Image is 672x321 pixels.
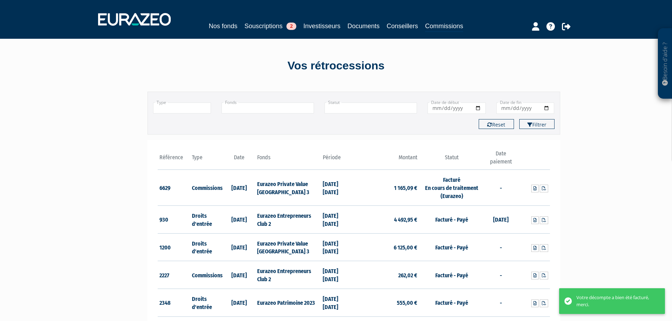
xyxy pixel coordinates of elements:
button: Reset [479,119,514,129]
td: 2348 [158,289,190,316]
td: Commissions [190,170,223,206]
td: - [484,170,517,206]
p: Besoin d'aide ? [661,32,669,95]
th: Date paiement [484,150,517,170]
td: - [484,261,517,289]
td: Eurazeo Private Value [GEOGRAPHIC_DATA] 3 [255,170,321,206]
td: Facturé - Payé [419,289,484,316]
th: Période [321,150,354,170]
td: Commissions [190,261,223,289]
td: [DATE] [223,289,256,316]
td: [DATE] [DATE] [321,261,354,289]
th: Référence [158,150,190,170]
td: [DATE] [DATE] [321,289,354,316]
div: Votre décompte a bien été facturé, merci. [576,294,654,308]
td: [DATE] [223,261,256,289]
td: 555,00 € [354,289,419,316]
td: 6 125,00 € [354,233,419,261]
td: 6629 [158,170,190,206]
button: Filtrer [519,119,555,129]
td: [DATE] [484,205,517,233]
td: Facturé - Payé [419,233,484,261]
td: Eurazeo Private Value [GEOGRAPHIC_DATA] 3 [255,233,321,261]
td: 930 [158,205,190,233]
td: [DATE] [DATE] [321,205,354,233]
td: Facturé - Payé [419,205,484,233]
td: Droits d'entrée [190,289,223,316]
td: - [484,233,517,261]
td: Facturé - Payé [419,261,484,289]
th: Statut [419,150,484,170]
td: Eurazeo Patrimoine 2023 [255,289,321,316]
th: Fonds [255,150,321,170]
td: Droits d'entrée [190,205,223,233]
a: Investisseurs [303,21,340,31]
td: Facturé En cours de traitement (Eurazeo) [419,170,484,206]
td: 1 165,09 € [354,170,419,206]
a: Nos fonds [209,21,237,31]
td: Eurazeo Entrepreneurs Club 2 [255,205,321,233]
td: 4 492,95 € [354,205,419,233]
a: Documents [347,21,380,31]
td: [DATE] [223,170,256,206]
td: 1200 [158,233,190,261]
td: 262,02 € [354,261,419,289]
td: - [484,289,517,316]
td: [DATE] [DATE] [321,233,354,261]
a: Souscriptions2 [244,21,296,31]
td: 2227 [158,261,190,289]
th: Type [190,150,223,170]
td: [DATE] [223,205,256,233]
a: Conseillers [387,21,418,31]
span: 2 [286,23,296,30]
td: Droits d'entrée [190,233,223,261]
th: Date [223,150,256,170]
td: Eurazeo Entrepreneurs Club 2 [255,261,321,289]
th: Montant [354,150,419,170]
img: 1732889491-logotype_eurazeo_blanc_rvb.png [98,13,171,26]
a: Commissions [425,21,463,32]
td: [DATE] [223,233,256,261]
td: [DATE] [DATE] [321,170,354,206]
div: Vos rétrocessions [135,58,537,74]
